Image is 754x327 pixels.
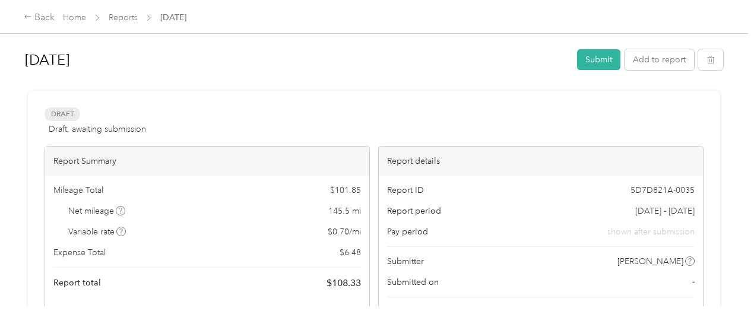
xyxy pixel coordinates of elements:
span: Expense Total [53,246,106,259]
button: Submit [577,49,620,70]
span: 145.5 mi [328,205,361,217]
span: Report total [53,277,101,289]
a: Reports [109,12,138,23]
span: $ 6.48 [340,246,361,259]
div: Report details [379,147,703,176]
span: Report period [387,205,441,217]
span: [PERSON_NAME] [617,255,683,268]
span: [DATE] [160,11,186,24]
span: $ 108.33 [327,276,361,290]
a: Home [63,12,86,23]
div: Report Summary [45,147,369,176]
span: Pay period [387,226,428,238]
h1: Sep 2025 [25,46,569,74]
button: Add to report [625,49,694,70]
span: 5D7D821A-0035 [631,184,695,196]
span: Submitted on [387,276,439,288]
iframe: Everlance-gr Chat Button Frame [688,261,754,327]
div: Back [24,11,55,25]
span: Variable rate [68,226,126,238]
span: Approvers [387,306,427,318]
span: [DATE] - [DATE] [635,205,695,217]
span: Report ID [387,184,424,196]
span: Draft [45,107,80,121]
span: $ 0.70 / mi [328,226,361,238]
span: Net mileage [68,205,126,217]
span: Draft, awaiting submission [49,123,146,135]
span: Submitter [387,255,424,268]
span: shown after submission [607,226,695,238]
span: Mileage Total [53,184,103,196]
span: $ 101.85 [330,184,361,196]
